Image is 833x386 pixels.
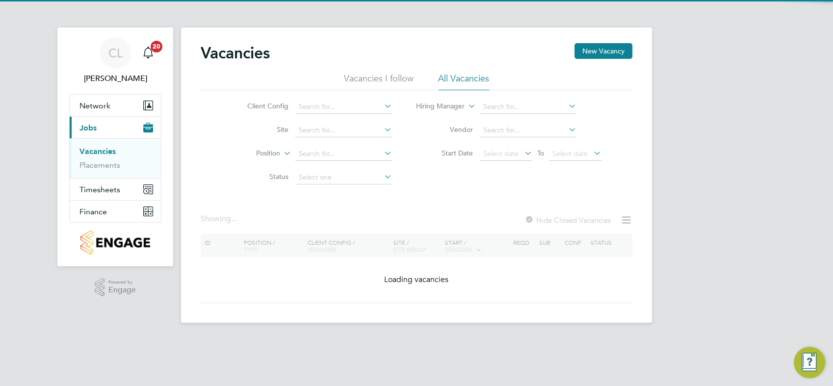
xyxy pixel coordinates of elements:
[480,124,576,137] input: Search for...
[95,278,136,297] a: Powered byEngage
[70,117,161,138] button: Jobs
[79,123,97,132] span: Jobs
[151,41,162,52] span: 20
[108,278,136,286] span: Powered by
[108,286,136,294] span: Engage
[57,27,173,266] nav: Main navigation
[483,149,519,158] span: Select date
[79,160,120,170] a: Placements
[438,73,489,90] li: All Vacancies
[295,100,392,114] input: Search for...
[70,201,161,222] button: Finance
[295,171,392,184] input: Select one
[138,37,158,69] a: 20
[80,231,150,255] img: countryside-properties-logo-retina.png
[552,149,588,158] span: Select date
[574,43,632,59] button: New Vacancy
[69,73,161,84] span: Chay Lee-Wo
[201,43,270,63] h2: Vacancies
[70,138,161,178] div: Jobs
[231,214,237,224] span: ...
[224,149,280,158] label: Position
[79,185,120,194] span: Timesheets
[70,179,161,200] button: Timesheets
[232,172,288,181] label: Status
[232,125,288,134] label: Site
[416,125,473,134] label: Vendor
[70,95,161,116] button: Network
[79,101,110,110] span: Network
[534,147,547,159] span: To
[344,73,414,90] li: Vacancies I follow
[416,149,473,157] label: Start Date
[79,147,116,156] a: Vacancies
[480,100,576,114] input: Search for...
[69,37,161,84] a: CL[PERSON_NAME]
[794,347,825,378] button: Engage Resource Center
[408,102,465,111] label: Hiring Manager
[108,47,123,59] span: CL
[201,214,239,224] div: Showing
[295,124,392,137] input: Search for...
[69,231,161,255] a: Go to home page
[79,207,107,216] span: Finance
[232,102,288,110] label: Client Config
[295,147,392,161] input: Search for...
[524,215,611,225] label: Hide Closed Vacancies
